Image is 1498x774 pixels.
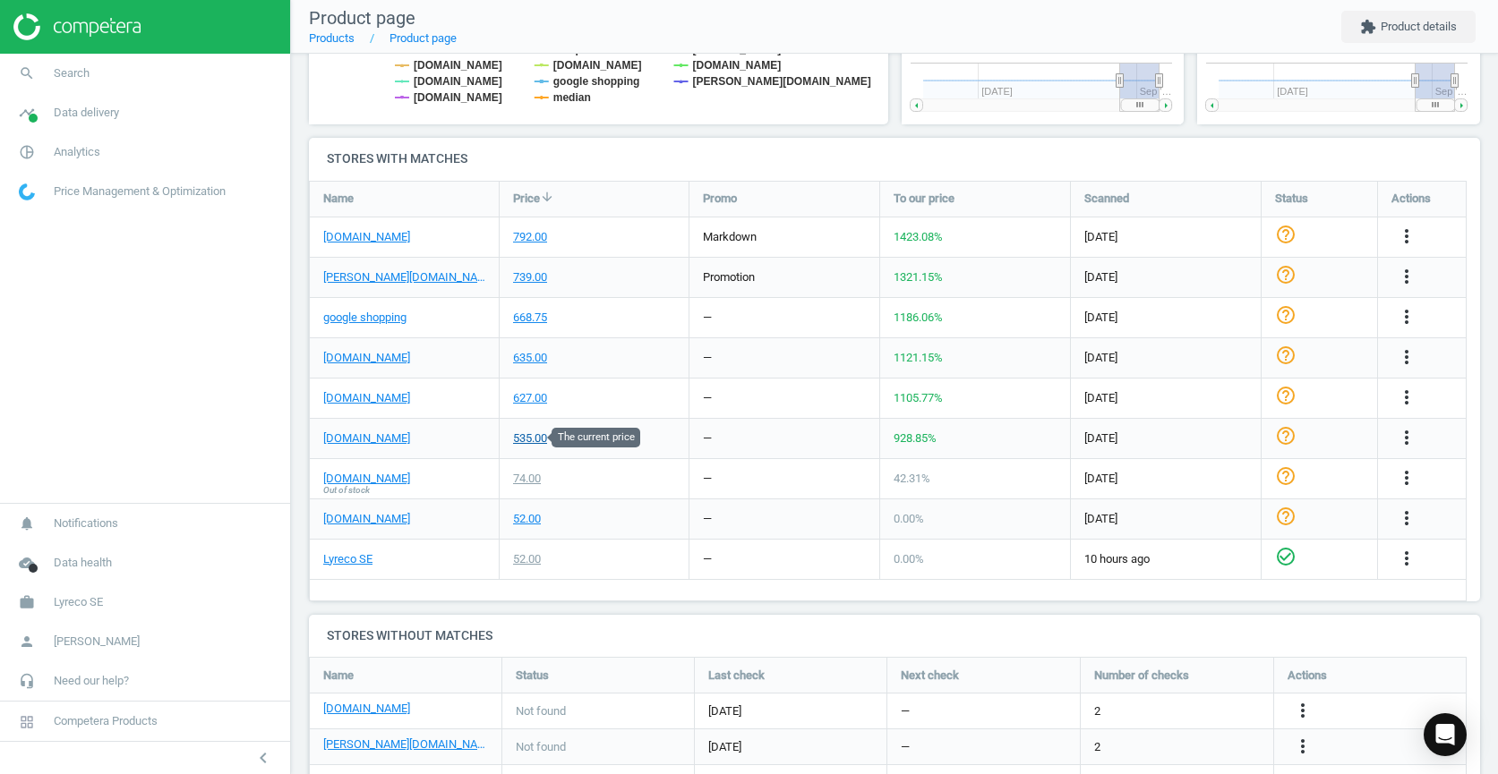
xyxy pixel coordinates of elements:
[894,230,943,243] span: 1423.08 %
[1396,387,1417,408] i: more_vert
[54,105,119,121] span: Data delivery
[703,390,712,406] div: —
[708,703,873,719] span: [DATE]
[703,310,712,326] div: —
[10,585,44,619] i: work
[1275,506,1297,527] i: help_outline
[323,310,407,326] a: google shopping
[708,739,873,755] span: [DATE]
[10,56,44,90] i: search
[1396,507,1417,529] i: more_vert
[10,546,44,580] i: cloud_done
[1288,668,1327,684] span: Actions
[414,59,502,72] tspan: [DOMAIN_NAME]
[1396,427,1417,450] button: more_vert
[54,713,158,729] span: Competera Products
[309,138,1480,180] h4: Stores with matches
[540,190,554,204] i: arrow_downward
[1396,387,1417,410] button: more_vert
[703,511,712,527] div: —
[54,594,103,610] span: Lyreco SE
[516,703,566,719] span: Not found
[1139,86,1171,97] tspan: Sep '…
[1275,191,1308,207] span: Status
[1084,191,1129,207] span: Scanned
[1084,310,1247,326] span: [DATE]
[1396,266,1417,289] button: more_vert
[54,65,90,81] span: Search
[54,634,140,650] span: [PERSON_NAME]
[513,229,547,245] div: 792.00
[1094,739,1100,755] span: 2
[552,428,640,447] div: The current price
[894,552,924,566] span: 0.00 %
[513,430,547,447] div: 535.00
[1396,548,1417,571] button: more_vert
[10,625,44,659] i: person
[513,551,541,567] div: 52.00
[894,191,954,207] span: To our price
[1275,304,1297,326] i: help_outline
[1292,700,1314,721] i: more_vert
[13,13,141,40] img: ajHJNr6hYgQAAAAASUVORK5CYII=
[323,701,410,717] a: [DOMAIN_NAME]
[1341,11,1476,43] button: extensionProduct details
[901,703,910,719] span: —
[1424,713,1467,756] div: Open Intercom Messenger
[323,668,354,684] span: Name
[54,673,129,689] span: Need our help?
[703,430,712,447] div: —
[1396,427,1417,448] i: more_vert
[1275,425,1297,447] i: help_outline
[1094,703,1100,719] span: 2
[1275,344,1297,366] i: help_outline
[54,555,112,571] span: Data health
[553,75,640,88] tspan: google shopping
[1084,551,1247,567] span: 10 hours ago
[553,59,642,72] tspan: [DOMAIN_NAME]
[516,739,566,755] span: Not found
[1396,467,1417,489] i: more_vert
[703,270,755,284] span: promotion
[1084,471,1247,487] span: [DATE]
[901,739,910,755] span: —
[894,512,924,525] span: 0.00 %
[1396,266,1417,287] i: more_vert
[703,230,757,243] span: markdown
[513,191,540,207] span: Price
[1396,507,1417,531] button: more_vert
[54,515,118,532] span: Notifications
[323,736,488,753] a: [PERSON_NAME][DOMAIN_NAME]
[703,191,737,207] span: Promo
[894,270,943,284] span: 1321.15 %
[19,183,35,200] img: wGWNvw8QSZomAAAAABJRU5ErkJggg==
[1396,306,1417,329] button: more_vert
[1275,385,1297,406] i: help_outline
[323,390,410,406] a: [DOMAIN_NAME]
[513,269,547,285] div: 739.00
[1396,346,1417,370] button: more_vert
[323,229,410,245] a: [DOMAIN_NAME]
[323,511,410,527] a: [DOMAIN_NAME]
[894,472,930,485] span: 42.31 %
[513,511,541,527] div: 52.00
[1084,350,1247,366] span: [DATE]
[703,471,712,487] div: —
[1360,19,1376,35] i: extension
[1084,511,1247,527] span: [DATE]
[901,668,959,684] span: Next check
[1396,548,1417,569] i: more_vert
[513,471,541,487] div: 74.00
[389,31,457,45] a: Product page
[10,506,44,540] i: notifications
[513,310,547,326] div: 668.75
[414,75,502,88] tspan: [DOMAIN_NAME]
[1396,225,1417,247] i: more_vert
[323,551,372,567] a: Lyreco SE
[1275,465,1297,487] i: help_outline
[1396,306,1417,327] i: more_vert
[10,135,44,169] i: pie_chart_outlined
[323,471,410,487] a: [DOMAIN_NAME]
[1396,467,1417,490] button: more_vert
[253,747,274,769] i: chevron_left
